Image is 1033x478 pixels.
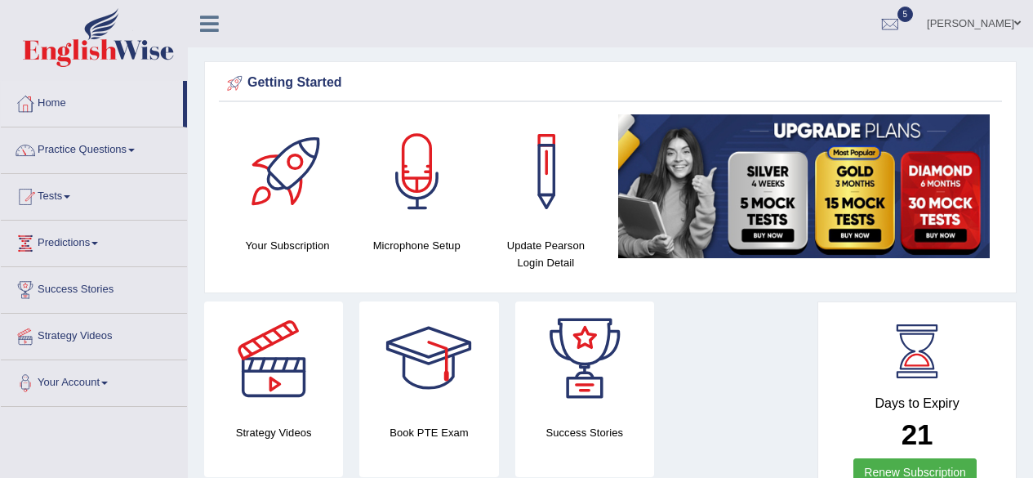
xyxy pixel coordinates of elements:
a: Success Stories [1,267,187,308]
a: Predictions [1,221,187,261]
h4: Success Stories [515,424,654,441]
h4: Book PTE Exam [359,424,498,441]
h4: Microphone Setup [360,237,473,254]
div: Getting Started [223,71,998,96]
h4: Days to Expiry [836,396,998,411]
a: Strategy Videos [1,314,187,355]
b: 21 [902,418,933,450]
img: small5.jpg [618,114,990,258]
h4: Update Pearson Login Detail [489,237,602,271]
a: Tests [1,174,187,215]
h4: Your Subscription [231,237,344,254]
a: Practice Questions [1,127,187,168]
span: 5 [897,7,914,22]
a: Your Account [1,360,187,401]
a: Home [1,81,183,122]
h4: Strategy Videos [204,424,343,441]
